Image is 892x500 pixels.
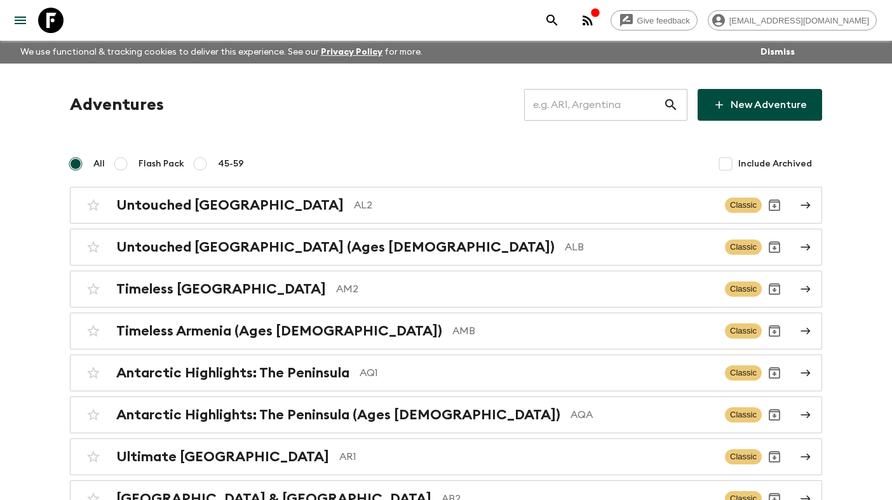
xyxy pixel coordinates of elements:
[571,407,715,422] p: AQA
[725,323,762,339] span: Classic
[70,92,164,118] h1: Adventures
[630,16,697,25] span: Give feedback
[708,10,877,30] div: [EMAIL_ADDRESS][DOMAIN_NAME]
[725,407,762,422] span: Classic
[15,41,428,64] p: We use functional & tracking cookies to deliver this experience. See our for more.
[70,271,822,307] a: Timeless [GEOGRAPHIC_DATA]AM2ClassicArchive
[524,87,663,123] input: e.g. AR1, Argentina
[116,281,326,297] h2: Timeless [GEOGRAPHIC_DATA]
[762,402,787,428] button: Archive
[762,193,787,218] button: Archive
[336,281,715,297] p: AM2
[762,318,787,344] button: Archive
[762,360,787,386] button: Archive
[611,10,698,30] a: Give feedback
[116,365,349,381] h2: Antarctic Highlights: The Peninsula
[725,198,762,213] span: Classic
[762,444,787,470] button: Archive
[93,158,105,170] span: All
[565,240,715,255] p: ALB
[321,48,382,57] a: Privacy Policy
[70,187,822,224] a: Untouched [GEOGRAPHIC_DATA]AL2ClassicArchive
[70,313,822,349] a: Timeless Armenia (Ages [DEMOGRAPHIC_DATA])AMBClassicArchive
[116,407,560,423] h2: Antarctic Highlights: The Peninsula (Ages [DEMOGRAPHIC_DATA])
[116,449,329,465] h2: Ultimate [GEOGRAPHIC_DATA]
[738,158,812,170] span: Include Archived
[70,229,822,266] a: Untouched [GEOGRAPHIC_DATA] (Ages [DEMOGRAPHIC_DATA])ALBClassicArchive
[218,158,244,170] span: 45-59
[539,8,565,33] button: search adventures
[725,365,762,381] span: Classic
[725,449,762,464] span: Classic
[360,365,715,381] p: AQ1
[116,197,344,213] h2: Untouched [GEOGRAPHIC_DATA]
[757,43,798,61] button: Dismiss
[698,89,822,121] a: New Adventure
[339,449,715,464] p: AR1
[762,234,787,260] button: Archive
[70,396,822,433] a: Antarctic Highlights: The Peninsula (Ages [DEMOGRAPHIC_DATA])AQAClassicArchive
[452,323,715,339] p: AMB
[725,240,762,255] span: Classic
[725,281,762,297] span: Classic
[70,438,822,475] a: Ultimate [GEOGRAPHIC_DATA]AR1ClassicArchive
[8,8,33,33] button: menu
[762,276,787,302] button: Archive
[722,16,876,25] span: [EMAIL_ADDRESS][DOMAIN_NAME]
[70,355,822,391] a: Antarctic Highlights: The PeninsulaAQ1ClassicArchive
[139,158,184,170] span: Flash Pack
[354,198,715,213] p: AL2
[116,239,555,255] h2: Untouched [GEOGRAPHIC_DATA] (Ages [DEMOGRAPHIC_DATA])
[116,323,442,339] h2: Timeless Armenia (Ages [DEMOGRAPHIC_DATA])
